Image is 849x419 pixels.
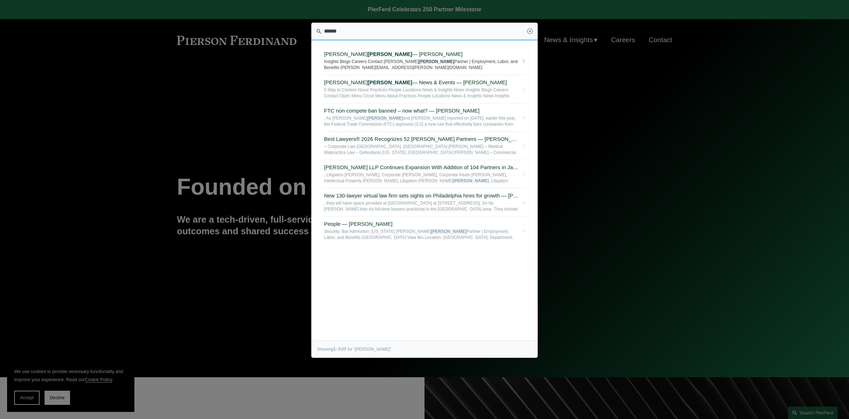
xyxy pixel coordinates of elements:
a: [PERSON_NAME][PERSON_NAME]— News & Events — [PERSON_NAME] 0 Skip to Content About Practices Peopl... [324,75,525,103]
a: New 130-lawyer virtual law firm sets sights on Philadelphia hires for growth — [PERSON_NAME] , th... [324,188,525,217]
span: People — [PERSON_NAME] [324,221,519,227]
em: [PERSON_NAME] [431,229,467,234]
span: – Corporate Law [GEOGRAPHIC_DATA], [GEOGRAPHIC_DATA] [PERSON_NAME] – Medical Malpractice Law – De... [324,144,519,155]
strong: 7 [338,347,340,352]
span: New 130-lawyer virtual law firm sets sights on Philadelphia hires for growth — [PERSON_NAME] [324,193,519,199]
span: Security; Bar Admission: [US_STATE] [PERSON_NAME] Partner | Employment, Labor, and Benefits [GEOG... [324,229,519,240]
a: Best Lawyers® 2026 Recognizes 52 [PERSON_NAME] Partners — [PERSON_NAME] – Corporate Law [GEOGRAPH... [324,132,525,160]
div: Showing – of [317,347,391,351]
span: , they will have space provided at [GEOGRAPHIC_DATA] at [STREET_ADDRESS]. So far, [PERSON_NAME] l... [324,200,519,211]
span: [PERSON_NAME] LLP Continues Expansion With Addition of 104 Partners in January — [PERSON_NAME] LLP [324,164,519,171]
span: for “[PERSON_NAME]” [347,347,391,352]
strong: 1 [333,347,336,352]
span: [PERSON_NAME] — News & Events — [PERSON_NAME] [324,79,519,86]
span: FTC non-compete ban banned – now what? — [PERSON_NAME] [324,108,519,114]
em: [PERSON_NAME] [453,178,489,183]
a: [PERSON_NAME] LLP Continues Expansion With Addition of 104 Partners in January — [PERSON_NAME] LL... [324,160,525,188]
strong: 7 [344,347,346,352]
span: Insights Blogs Careers Contact [PERSON_NAME] Partner | Employment, Labor, and Benefits [PERSON_NA... [324,59,519,70]
em: [PERSON_NAME] [418,59,454,64]
span: [PERSON_NAME] — [PERSON_NAME] [324,51,519,57]
a: FTC non-compete ban banned – now what? — [PERSON_NAME] . As [PERSON_NAME][PERSON_NAME]and [PERSON... [324,103,525,132]
a: People — [PERSON_NAME] Security; Bar Admission: [US_STATE] [PERSON_NAME][PERSON_NAME]Partner | Em... [324,217,525,245]
em: [PERSON_NAME] [368,51,412,57]
span: , Litigation [PERSON_NAME], Corporate [PERSON_NAME], Corporate Keats [PERSON_NAME], Intellectual ... [324,172,519,183]
span: Best Lawyers® 2026 Recognizes 52 [PERSON_NAME] Partners — [PERSON_NAME] [324,136,519,142]
a: [PERSON_NAME][PERSON_NAME]— [PERSON_NAME] Insights Blogs Careers Contact [PERSON_NAME][PERSON_NAM... [324,47,525,75]
em: [PERSON_NAME] [367,116,403,121]
span: . As [PERSON_NAME] and [PERSON_NAME] reported on [DATE], earlier this year, the Federal Trade Com... [324,115,519,126]
input: Search this site [311,23,538,40]
a: Close [527,28,533,34]
span: 0 Skip to Content About Practices People Locations News & Insights News Insights Blogs Careers Co... [324,87,519,98]
em: [PERSON_NAME] [368,79,412,85]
